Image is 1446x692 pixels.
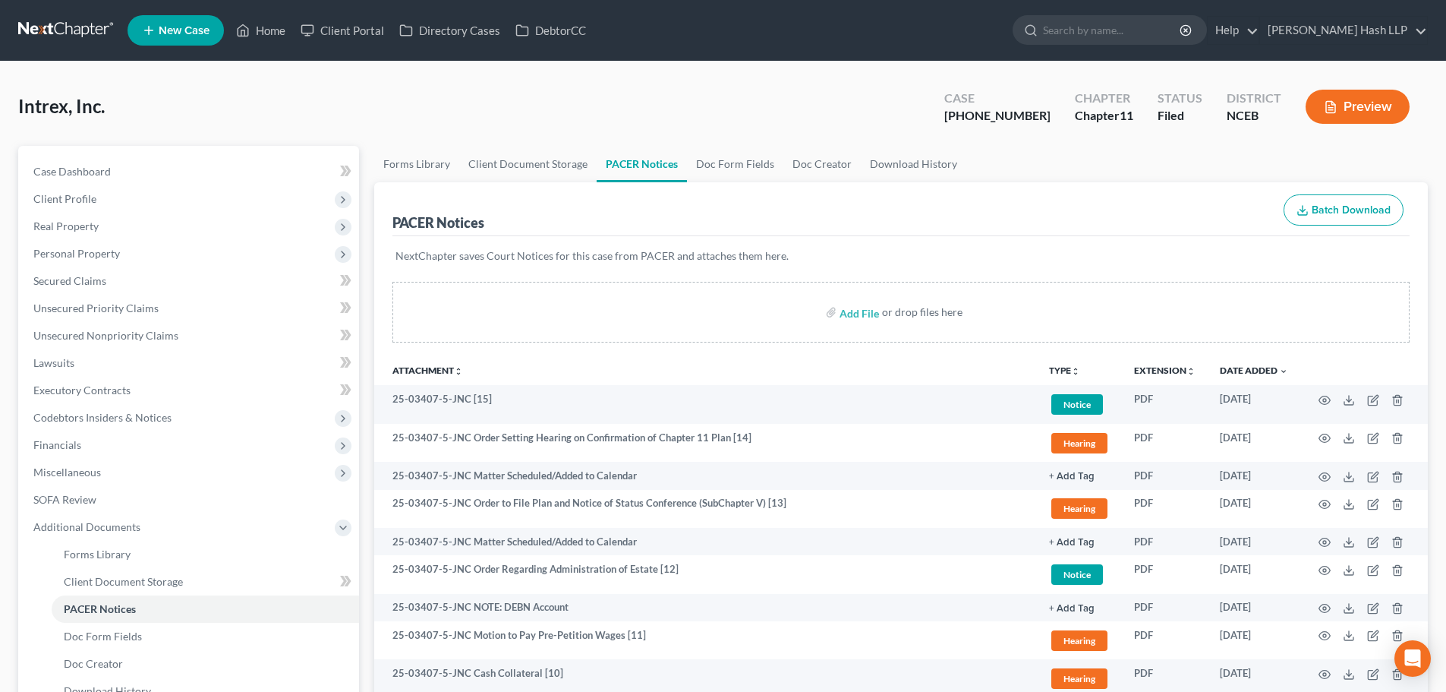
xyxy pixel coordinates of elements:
[374,462,1037,489] td: 25-03407-5-JNC Matter Scheduled/Added to Calendar
[33,274,106,287] span: Secured Claims
[392,213,484,232] div: PACER Notices
[1220,365,1288,376] a: Date Added expand_more
[1208,555,1300,594] td: [DATE]
[64,630,142,643] span: Doc Form Fields
[1049,472,1095,482] button: + Add Tag
[1122,528,1208,555] td: PDF
[783,146,861,182] a: Doc Creator
[374,528,1037,555] td: 25-03407-5-JNC Matter Scheduled/Added to Calendar
[1208,621,1300,660] td: [DATE]
[395,248,1407,264] p: NextChapter saves Court Notices for this case from PACER and attaches them here.
[21,295,359,322] a: Unsecured Priority Claims
[1075,107,1133,125] div: Chapter
[52,623,359,650] a: Doc Form Fields
[21,349,359,377] a: Lawsuits
[1227,107,1281,125] div: NCEB
[454,367,463,376] i: unfold_more
[944,107,1051,125] div: [PHONE_NUMBER]
[1049,604,1095,614] button: + Add Tag
[1049,496,1110,521] a: Hearing
[374,621,1037,660] td: 25-03407-5-JNC Motion to Pay Pre-Petition Wages [11]
[21,267,359,295] a: Secured Claims
[508,17,594,44] a: DebtorCC
[1208,424,1300,463] td: [DATE]
[1279,367,1288,376] i: expand_more
[1122,621,1208,660] td: PDF
[33,356,74,369] span: Lawsuits
[1260,17,1427,44] a: [PERSON_NAME] Hash LLP
[1049,392,1110,417] a: Notice
[1120,108,1133,122] span: 11
[1208,490,1300,529] td: [DATE]
[33,438,81,451] span: Financials
[228,17,293,44] a: Home
[1049,538,1095,548] button: + Add Tag
[33,220,99,232] span: Real Property
[1051,668,1107,689] span: Hearing
[1312,204,1391,216] span: Batch Download
[64,548,131,561] span: Forms Library
[1049,431,1110,456] a: Hearing
[1049,469,1110,483] a: + Add Tag
[861,146,966,182] a: Download History
[1049,366,1080,376] button: TYPEunfold_more
[944,90,1051,107] div: Case
[33,411,172,424] span: Codebtors Insiders & Notices
[64,602,136,615] span: PACER Notices
[33,466,101,479] span: Miscellaneous
[159,25,209,36] span: New Case
[33,192,96,205] span: Client Profile
[374,385,1037,424] td: 25-03407-5-JNC [15]
[1049,535,1110,549] a: + Add Tag
[1122,462,1208,489] td: PDF
[293,17,392,44] a: Client Portal
[1071,367,1080,376] i: unfold_more
[1208,594,1300,621] td: [DATE]
[1049,562,1110,587] a: Notice
[374,490,1037,529] td: 25-03407-5-JNC Order to File Plan and Notice of Status Conference (SubChapter V) [13]
[33,329,178,342] span: Unsecured Nonpriority Claims
[18,95,105,117] span: Intrex, Inc.
[52,650,359,678] a: Doc Creator
[597,146,687,182] a: PACER Notices
[1208,462,1300,489] td: [DATE]
[1158,90,1202,107] div: Status
[33,493,96,506] span: SOFA Review
[1306,90,1410,124] button: Preview
[1122,594,1208,621] td: PDF
[1051,433,1107,453] span: Hearing
[1075,90,1133,107] div: Chapter
[1134,365,1196,376] a: Extensionunfold_more
[1049,628,1110,653] a: Hearing
[52,596,359,623] a: PACER Notices
[1051,564,1103,585] span: Notice
[374,424,1037,463] td: 25-03407-5-JNC Order Setting Hearing on Confirmation of Chapter 11 Plan [14]
[374,555,1037,594] td: 25-03407-5-JNC Order Regarding Administration of Estate [12]
[1158,107,1202,125] div: Filed
[52,568,359,596] a: Client Document Storage
[52,541,359,568] a: Forms Library
[64,575,183,588] span: Client Document Storage
[33,520,140,533] span: Additional Documents
[1227,90,1281,107] div: District
[1208,17,1259,44] a: Help
[1051,394,1103,415] span: Notice
[392,365,463,376] a: Attachmentunfold_more
[33,247,120,260] span: Personal Property
[374,146,459,182] a: Forms Library
[1049,666,1110,691] a: Hearing
[21,377,359,404] a: Executory Contracts
[882,305,962,320] div: or drop files here
[1394,640,1431,677] div: Open Intercom Messenger
[1284,194,1403,226] button: Batch Download
[1122,424,1208,463] td: PDF
[33,165,111,178] span: Case Dashboard
[1122,385,1208,424] td: PDF
[1186,367,1196,376] i: unfold_more
[1122,555,1208,594] td: PDF
[459,146,597,182] a: Client Document Storage
[1049,600,1110,615] a: + Add Tag
[64,657,123,670] span: Doc Creator
[1208,385,1300,424] td: [DATE]
[33,384,131,397] span: Executory Contracts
